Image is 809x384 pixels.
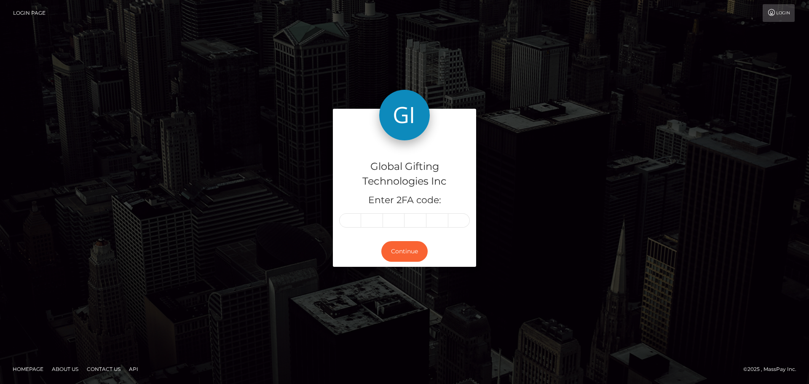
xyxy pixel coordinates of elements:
[83,363,124,376] a: Contact Us
[763,4,795,22] a: Login
[381,241,428,262] button: Continue
[48,363,82,376] a: About Us
[379,90,430,140] img: Global Gifting Technologies Inc
[9,363,47,376] a: Homepage
[13,4,46,22] a: Login Page
[743,365,803,374] div: © 2025 , MassPay Inc.
[339,159,470,189] h4: Global Gifting Technologies Inc
[339,194,470,207] h5: Enter 2FA code:
[126,363,142,376] a: API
